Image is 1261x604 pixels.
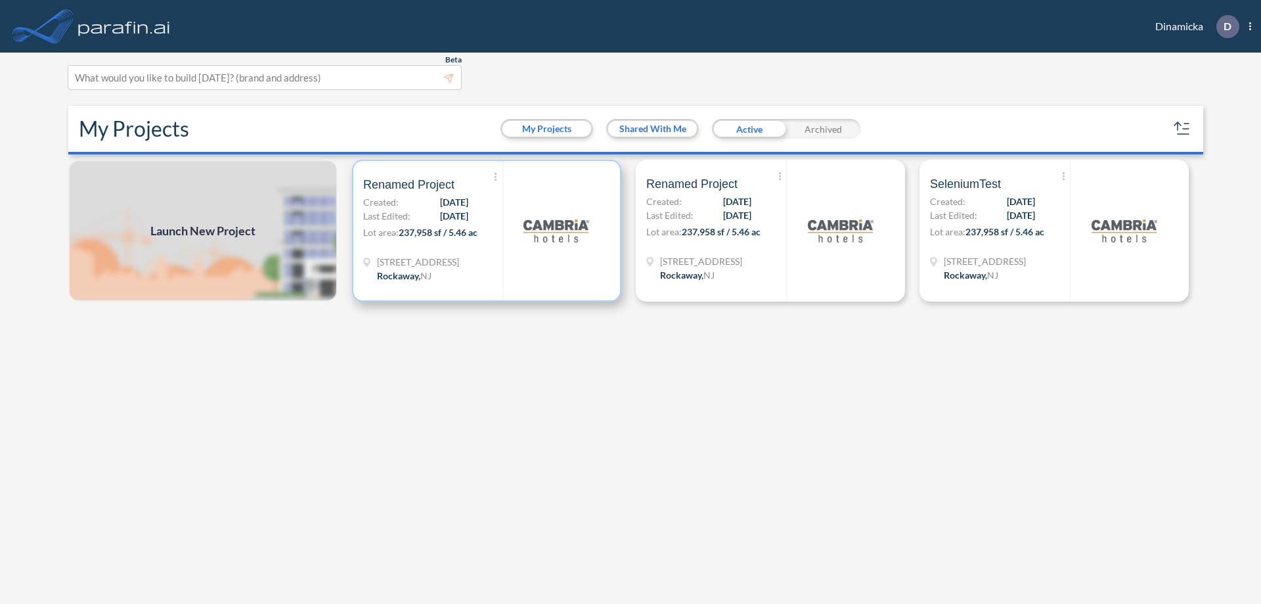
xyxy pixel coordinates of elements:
[68,160,338,302] a: Launch New Project
[646,208,694,222] span: Last Edited:
[930,176,1001,192] span: SeleniumTest
[660,269,703,281] span: Rockaway ,
[786,119,860,139] div: Archived
[377,269,431,283] div: Rockaway, NJ
[68,160,338,302] img: add
[79,116,189,141] h2: My Projects
[76,13,173,39] img: logo
[646,176,738,192] span: Renamed Project
[363,227,399,238] span: Lot area:
[150,222,255,240] span: Launch New Project
[646,195,682,208] span: Created:
[377,270,420,281] span: Rockaway ,
[440,195,468,209] span: [DATE]
[930,226,965,237] span: Lot area:
[1136,15,1251,38] div: Dinamicka
[660,268,715,282] div: Rockaway, NJ
[399,227,477,238] span: 237,958 sf / 5.46 ac
[1092,198,1157,264] img: logo
[420,270,431,281] span: NJ
[682,226,761,237] span: 237,958 sf / 5.46 ac
[987,269,998,281] span: NJ
[363,195,399,209] span: Created:
[363,209,410,223] span: Last Edited:
[1007,208,1035,222] span: [DATE]
[930,208,977,222] span: Last Edited:
[440,209,468,223] span: [DATE]
[363,177,454,193] span: Renamed Project
[1224,20,1231,32] p: D
[944,269,987,281] span: Rockaway ,
[723,208,751,222] span: [DATE]
[646,226,682,237] span: Lot area:
[660,254,742,268] span: 321 Mt Hope Ave
[944,254,1026,268] span: 321 Mt Hope Ave
[944,268,998,282] div: Rockaway, NJ
[712,119,786,139] div: Active
[723,195,751,208] span: [DATE]
[502,121,591,137] button: My Projects
[608,121,697,137] button: Shared With Me
[703,269,715,281] span: NJ
[1007,195,1035,208] span: [DATE]
[808,198,874,264] img: logo
[930,195,965,208] span: Created:
[1172,118,1193,139] button: sort
[445,55,462,65] span: Beta
[377,255,459,269] span: 321 Mt Hope Ave
[965,226,1044,237] span: 237,958 sf / 5.46 ac
[523,198,589,264] img: logo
